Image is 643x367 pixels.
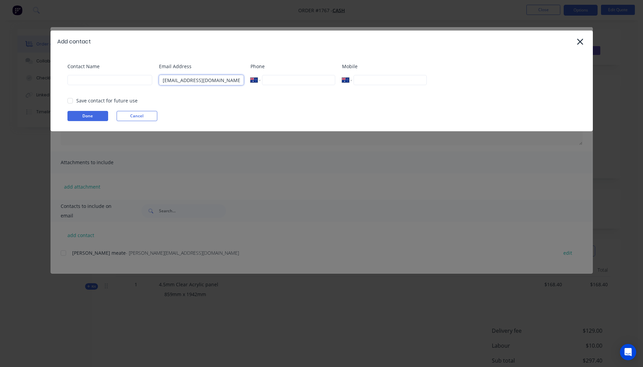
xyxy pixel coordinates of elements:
div: Add contact [57,38,91,46]
div: Open Intercom Messenger [620,344,636,360]
label: Phone [250,63,335,70]
div: Save contact for future use [76,97,138,104]
label: Contact Name [67,63,152,70]
label: Email Address [159,63,244,70]
button: Cancel [117,111,157,121]
label: Mobile [342,63,427,70]
button: Done [67,111,108,121]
